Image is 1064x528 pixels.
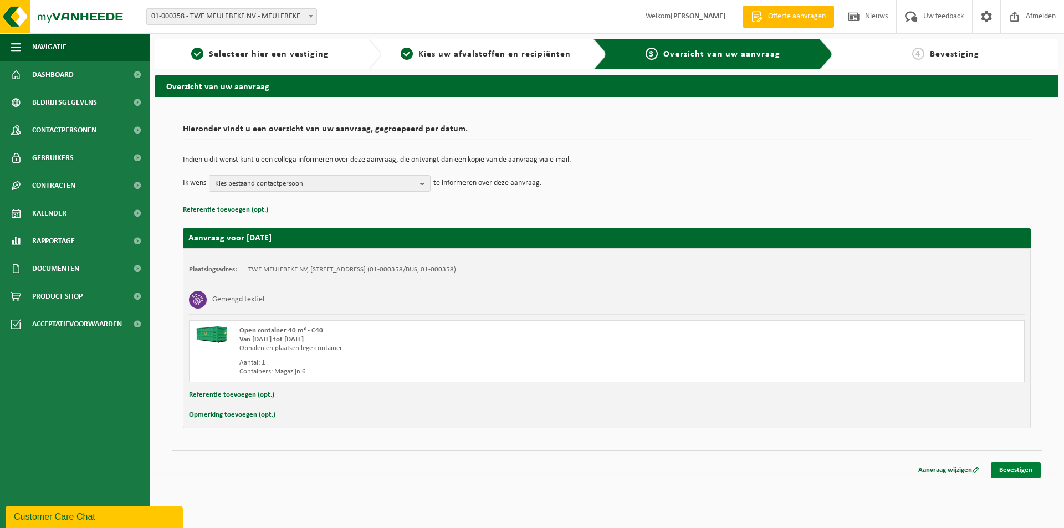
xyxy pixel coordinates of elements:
[161,48,359,61] a: 1Selecteer hier een vestiging
[32,33,66,61] span: Navigatie
[433,175,542,192] p: te informeren over deze aanvraag.
[183,203,268,217] button: Referentie toevoegen (opt.)
[248,265,456,274] td: TWE MEULEBEKE NV, [STREET_ADDRESS] (01-000358/BUS, 01-000358)
[189,408,275,422] button: Opmerking toevoegen (opt.)
[188,234,272,243] strong: Aanvraag voor [DATE]
[147,9,316,24] span: 01-000358 - TWE MEULEBEKE NV - MEULEBEKE
[32,199,66,227] span: Kalender
[387,48,585,61] a: 2Kies uw afvalstoffen en recipiënten
[189,388,274,402] button: Referentie toevoegen (opt.)
[146,8,317,25] span: 01-000358 - TWE MEULEBEKE NV - MEULEBEKE
[32,227,75,255] span: Rapportage
[418,50,571,59] span: Kies uw afvalstoffen en recipiënten
[32,172,75,199] span: Contracten
[663,50,780,59] span: Overzicht van uw aanvraag
[32,116,96,144] span: Contactpersonen
[32,283,83,310] span: Product Shop
[32,144,74,172] span: Gebruikers
[6,504,185,528] iframe: chat widget
[239,336,304,343] strong: Van [DATE] tot [DATE]
[209,50,329,59] span: Selecteer hier een vestiging
[191,48,203,60] span: 1
[155,75,1058,96] h2: Overzicht van uw aanvraag
[239,367,651,376] div: Containers: Magazijn 6
[743,6,834,28] a: Offerte aanvragen
[239,327,323,334] span: Open container 40 m³ - C40
[930,50,979,59] span: Bevestiging
[671,12,726,20] strong: [PERSON_NAME]
[32,310,122,338] span: Acceptatievoorwaarden
[32,89,97,116] span: Bedrijfsgegevens
[215,176,416,192] span: Kies bestaand contactpersoon
[32,61,74,89] span: Dashboard
[646,48,658,60] span: 3
[912,48,924,60] span: 4
[765,11,828,22] span: Offerte aanvragen
[991,462,1041,478] a: Bevestigen
[189,266,237,273] strong: Plaatsingsadres:
[183,156,1031,164] p: Indien u dit wenst kunt u een collega informeren over deze aanvraag, die ontvangt dan een kopie v...
[239,344,651,353] div: Ophalen en plaatsen lege container
[209,175,431,192] button: Kies bestaand contactpersoon
[32,255,79,283] span: Documenten
[195,326,228,343] img: HK-XC-40-GN-00.png
[183,125,1031,140] h2: Hieronder vindt u een overzicht van uw aanvraag, gegroepeerd per datum.
[212,291,264,309] h3: Gemengd textiel
[239,358,651,367] div: Aantal: 1
[183,175,206,192] p: Ik wens
[910,462,988,478] a: Aanvraag wijzigen
[401,48,413,60] span: 2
